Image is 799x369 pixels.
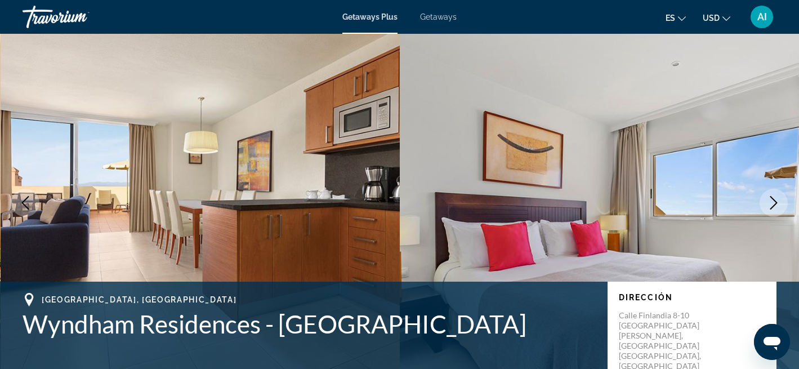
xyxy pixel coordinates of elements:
a: Getaways [420,12,457,21]
button: Change currency [703,10,730,26]
button: User Menu [747,5,776,29]
span: AI [757,11,767,23]
span: [GEOGRAPHIC_DATA], [GEOGRAPHIC_DATA] [42,295,236,304]
a: Travorium [23,2,135,32]
iframe: Botón para iniciar la ventana de mensajería [754,324,790,360]
button: Change language [666,10,686,26]
h1: Wyndham Residences - [GEOGRAPHIC_DATA] [23,309,596,339]
a: Getaways Plus [342,12,398,21]
button: Next image [760,189,788,217]
p: Dirección [619,293,765,302]
span: USD [703,14,720,23]
button: Previous image [11,189,39,217]
span: es [666,14,675,23]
